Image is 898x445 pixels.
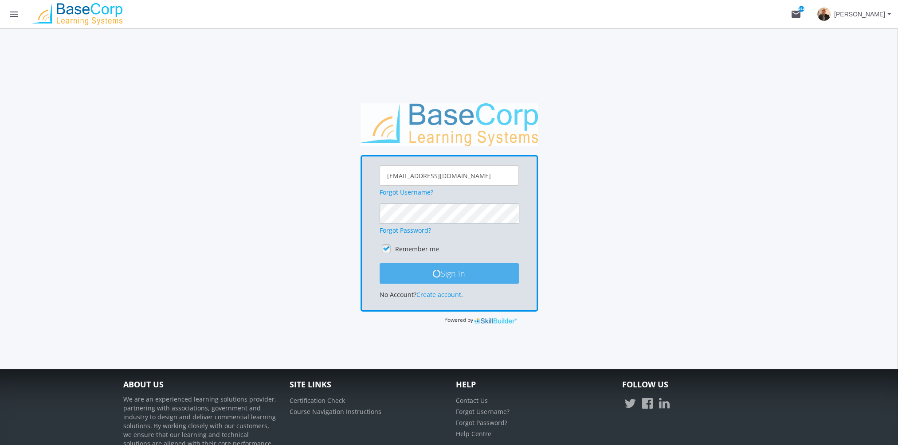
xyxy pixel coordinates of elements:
[474,316,518,325] img: SkillBuilder
[791,9,801,20] mat-icon: mail
[9,9,20,20] mat-icon: menu
[290,407,381,416] a: Course Navigation Instructions
[380,263,519,284] button: Sign In
[28,3,126,25] img: logo.png
[395,245,439,254] label: Remember me
[834,6,885,22] span: [PERSON_NAME]
[456,380,609,389] h4: Help
[416,290,461,299] a: Create account
[380,188,433,196] a: Forgot Username?
[444,316,473,324] span: Powered by
[290,380,443,389] h4: Site Links
[456,418,507,427] a: Forgot Password?
[456,396,488,405] a: Contact Us
[456,429,491,438] a: Help Centre
[380,226,431,234] a: Forgot Password?
[290,396,345,405] a: Certification Check
[380,165,519,186] input: Username
[622,380,775,389] h4: Follow Us
[456,407,510,416] a: Forgot Username?
[380,290,463,299] span: No Account? .
[123,380,276,389] h4: About Us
